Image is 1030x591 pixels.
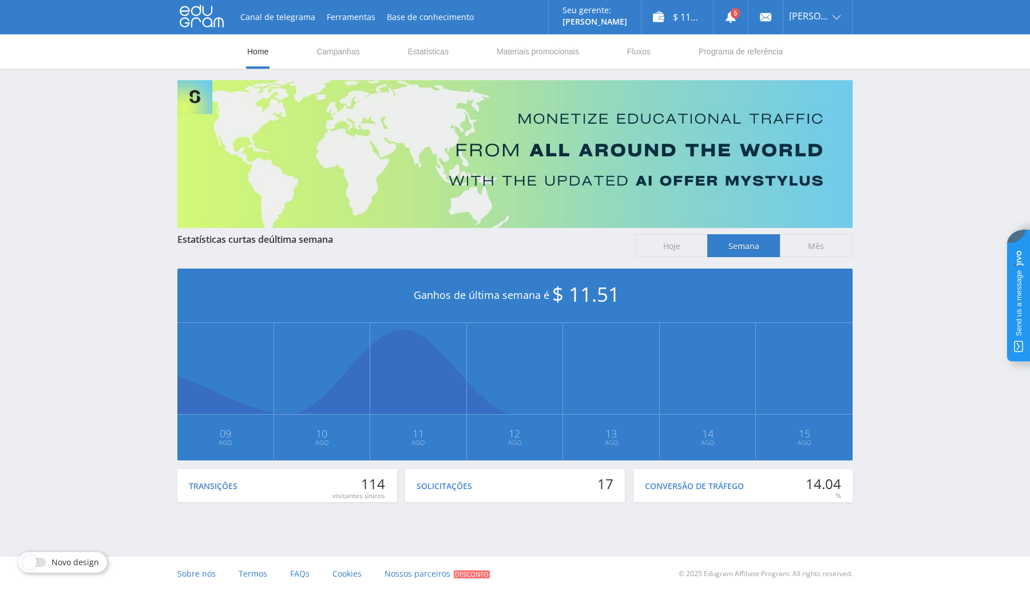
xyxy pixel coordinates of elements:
[246,34,270,69] a: Home
[468,429,562,438] span: 12
[332,568,362,579] span: Cookies
[385,557,490,591] a: Nossos parceiros Desconto
[521,557,853,591] div: © 2025 Edugram Affiliate Program. All rights reserved.
[177,568,216,579] span: Sobre nós
[407,34,450,69] a: Estatísticas
[756,429,852,438] span: 15
[626,34,652,69] a: Fluxos
[660,438,755,447] span: Ago
[178,438,273,447] span: Ago
[789,11,829,21] span: [PERSON_NAME]
[275,429,370,438] span: 10
[698,34,784,69] a: Programa de referência
[239,568,267,579] span: Termos
[645,482,744,491] div: Conversão de tráfego
[468,438,562,447] span: Ago
[454,570,490,578] span: Desconto
[178,429,273,438] span: 09
[239,557,267,591] a: Termos
[385,568,450,579] span: Nossos parceiros
[660,429,755,438] span: 14
[597,476,613,492] div: 17
[269,233,333,246] span: última semana
[635,234,708,257] span: Hoje
[290,557,310,591] a: FAQs
[707,234,780,257] span: Semana
[564,429,659,438] span: 13
[564,438,659,447] span: Ago
[562,17,627,26] p: [PERSON_NAME]
[275,438,370,447] span: Ago
[332,491,385,501] div: visitantes únicos
[177,557,216,591] a: Sobre nós
[177,269,853,323] div: Ganhos de última semana é
[562,6,627,15] p: Seu gerente:
[332,557,362,591] a: Cookies
[189,482,237,491] div: Transições
[290,568,310,579] span: FAQs
[756,438,852,447] span: Ago
[315,34,361,69] a: Campanhas
[417,482,472,491] div: Solicitações
[552,281,620,308] span: $ 11.51
[51,558,99,567] span: Novo design
[371,429,466,438] span: 11
[177,80,853,228] img: Banner
[780,234,853,257] span: Mês
[371,438,466,447] span: Ago
[332,476,385,492] div: 114
[806,491,841,501] div: %
[177,234,624,245] div: Estatísticas curtas de
[496,34,580,69] a: Materiais promocionais
[806,476,841,492] div: 14.04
